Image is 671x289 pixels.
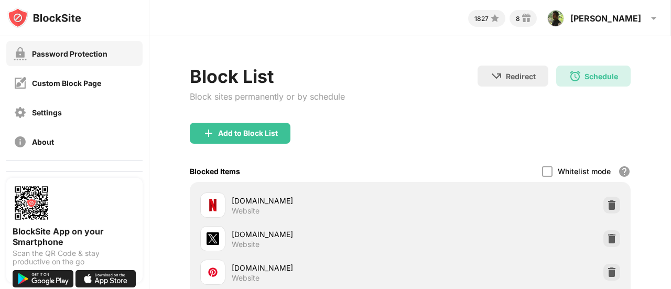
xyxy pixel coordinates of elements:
img: options-page-qr-code.png [13,184,50,222]
div: 8 [516,15,520,23]
div: BlockSite App on your Smartphone [13,226,136,247]
div: Website [232,206,259,216]
img: customize-block-page-off.svg [14,77,27,90]
img: logo-blocksite.svg [7,7,81,28]
img: favicons [207,199,219,211]
img: password-protection-off.svg [14,47,27,60]
img: favicons [207,232,219,245]
div: Settings [32,108,62,117]
div: [PERSON_NAME] [570,13,641,24]
div: 1827 [474,15,489,23]
img: favicons [207,266,219,279]
img: settings-off.svg [14,106,27,119]
div: About [32,137,54,146]
div: Website [232,240,259,249]
div: Custom Block Page [32,79,101,88]
div: Redirect [506,72,536,81]
img: points-small.svg [489,12,501,25]
img: about-off.svg [14,135,27,148]
div: [DOMAIN_NAME] [232,262,410,273]
div: Password Protection [32,49,107,58]
img: get-it-on-google-play.svg [13,270,73,287]
div: Add to Block List [218,129,278,137]
div: [DOMAIN_NAME] [232,229,410,240]
div: [DOMAIN_NAME] [232,195,410,206]
img: ACg8ocJHZz2jQAftySkf93RoWFVJ0s_KtVJeV1PNNOl7v0wbnlErThGi7w=s96-c [547,10,564,27]
div: Scan the QR Code & stay productive on the go [13,249,136,266]
img: reward-small.svg [520,12,533,25]
div: Schedule [585,72,618,81]
div: Website [232,273,259,283]
div: Blocked Items [190,167,240,176]
div: Block List [190,66,345,87]
img: download-on-the-app-store.svg [75,270,136,287]
div: Block sites permanently or by schedule [190,91,345,102]
div: Whitelist mode [558,167,611,176]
